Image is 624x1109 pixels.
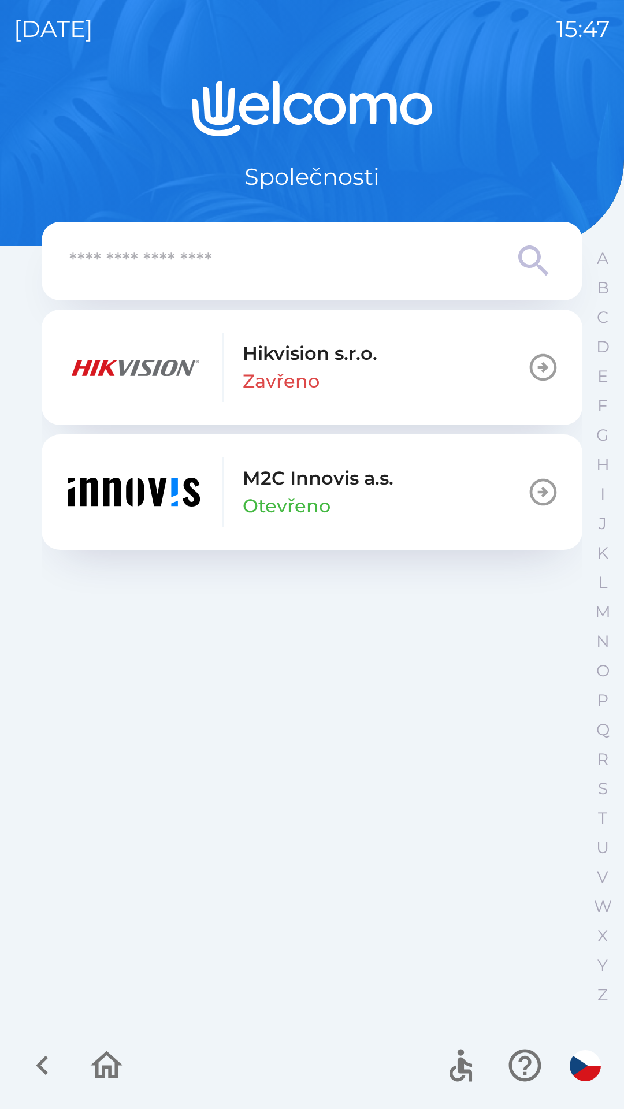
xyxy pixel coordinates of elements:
[588,774,617,803] button: S
[597,690,608,710] p: P
[596,337,610,357] p: D
[570,1050,601,1081] img: cs flag
[42,310,582,425] button: Hikvision s.r.o.Zavřeno
[588,450,617,479] button: H
[597,248,608,269] p: A
[588,479,617,509] button: I
[588,568,617,597] button: L
[588,745,617,774] button: R
[597,985,608,1005] p: Z
[597,278,609,298] p: B
[597,749,608,769] p: R
[597,543,608,563] p: K
[588,951,617,980] button: Y
[597,867,608,887] p: V
[595,602,611,622] p: M
[588,980,617,1010] button: Z
[588,862,617,892] button: V
[588,509,617,538] button: J
[588,803,617,833] button: T
[42,81,582,136] img: Logo
[596,455,610,475] p: H
[598,779,608,799] p: S
[588,686,617,715] button: P
[588,715,617,745] button: Q
[597,396,608,416] p: F
[65,457,203,527] img: c42423d4-3517-4601-b1c4-80ea61f5d08a.png
[588,303,617,332] button: C
[599,513,607,534] p: J
[598,808,607,828] p: T
[597,366,608,386] p: E
[588,332,617,362] button: D
[243,464,393,492] p: M2C Innovis a.s.
[596,720,610,740] p: Q
[588,833,617,862] button: U
[588,892,617,921] button: W
[588,362,617,391] button: E
[597,307,608,328] p: C
[588,597,617,627] button: M
[588,656,617,686] button: O
[243,367,320,395] p: Zavřeno
[597,926,608,946] p: X
[600,484,605,504] p: I
[588,420,617,450] button: G
[588,921,617,951] button: X
[65,333,203,402] img: b01956f5-af48-444b-9fcc-483460bef81e.png
[243,340,377,367] p: Hikvision s.r.o.
[598,572,607,593] p: L
[596,661,610,681] p: O
[588,244,617,273] button: A
[588,391,617,420] button: F
[596,425,609,445] p: G
[244,159,380,194] p: Společnosti
[594,896,612,917] p: W
[588,273,617,303] button: B
[597,955,608,976] p: Y
[596,838,609,858] p: U
[556,12,610,46] p: 15:47
[588,538,617,568] button: K
[243,492,330,520] p: Otevřeno
[596,631,610,652] p: N
[14,12,93,46] p: [DATE]
[588,627,617,656] button: N
[42,434,582,550] button: M2C Innovis a.s.Otevřeno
